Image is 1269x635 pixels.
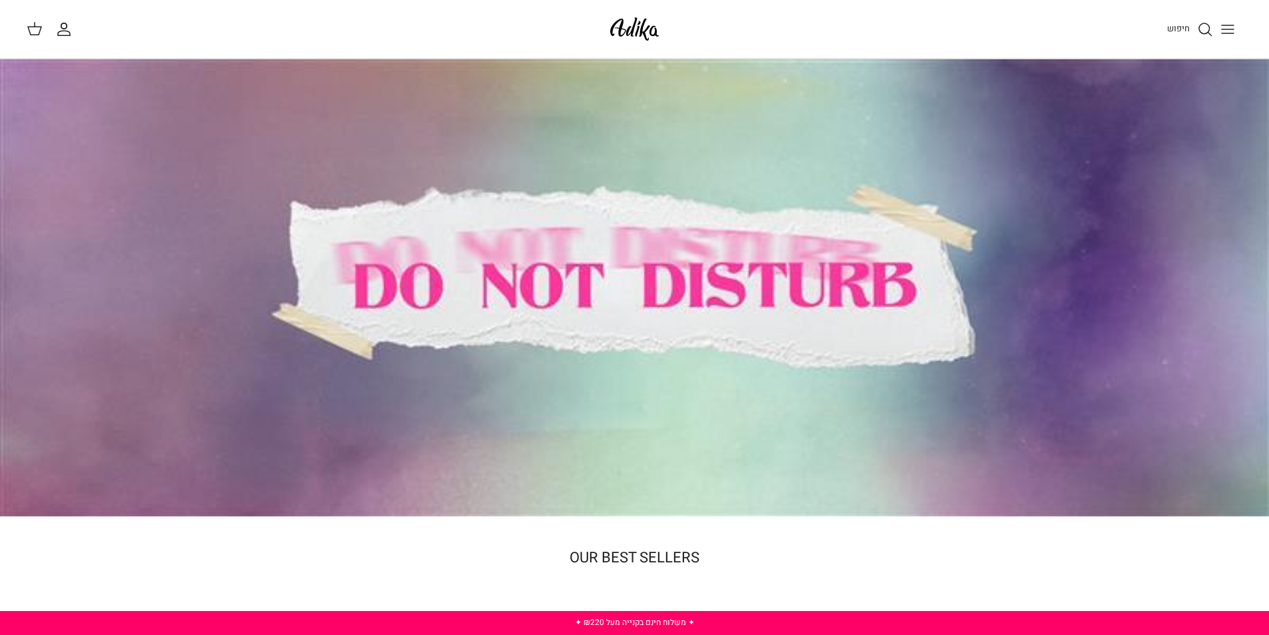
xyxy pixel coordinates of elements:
[575,616,695,628] a: ✦ משלוח חינם בקנייה מעל ₪220 ✦
[570,547,699,568] a: OUR BEST SELLERS
[1213,15,1242,44] button: Toggle menu
[1167,22,1190,35] span: חיפוש
[606,13,663,45] img: Adika IL
[56,21,77,37] a: החשבון שלי
[1167,21,1213,37] a: חיפוש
